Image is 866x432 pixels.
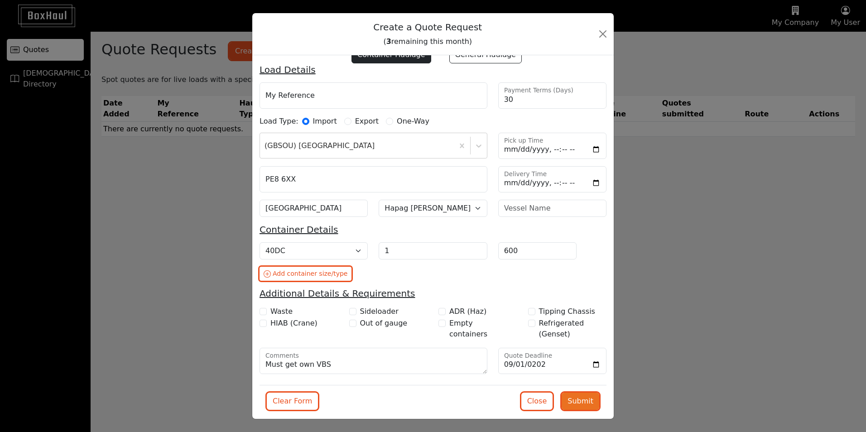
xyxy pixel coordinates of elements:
[355,116,379,127] label: Export
[521,393,553,410] button: Close
[270,306,293,317] label: Waste
[260,242,368,259] select: Select a shipping line
[386,37,391,46] span: 3
[360,306,399,317] label: Sideloader
[313,116,337,127] label: Import
[273,269,347,278] div: Add container size/type
[539,306,595,317] label: Tipping Chassis
[260,200,368,217] input: Empty drop-off location
[270,318,318,329] label: HIAB (Crane)
[498,82,606,109] input: Payment Terms
[267,393,318,410] button: Clear Form
[260,64,606,75] h5: Load Details
[397,116,429,127] label: One-Way
[449,306,486,317] label: ADR (Haz)
[260,117,298,125] h6: Load Type:
[260,348,487,374] textarea: Must get own VBS
[498,166,606,192] input: Delivery Time
[539,318,600,340] label: Refrigerated (Genset)
[260,224,606,235] h5: Container Details
[596,27,610,41] button: Close
[498,348,606,374] input: Deadline
[260,20,596,48] h1: Create a Quote Request
[379,242,487,259] input: No. of containers
[260,267,351,281] button: Add container size/type
[260,166,487,192] input: Delivery Location
[360,318,408,329] label: Out of gauge
[383,37,386,46] span: (
[391,37,472,46] span: remaining this month)
[562,393,599,410] button: Submit
[498,133,606,159] input: Pick up Time
[260,288,606,299] h5: Additional Details & Requirements
[379,200,487,217] select: Select a shipping line
[449,318,510,340] label: Empty containers
[260,82,487,109] input: My Reference
[498,200,606,217] input: Vessel Name
[498,242,577,259] input: Target Rate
